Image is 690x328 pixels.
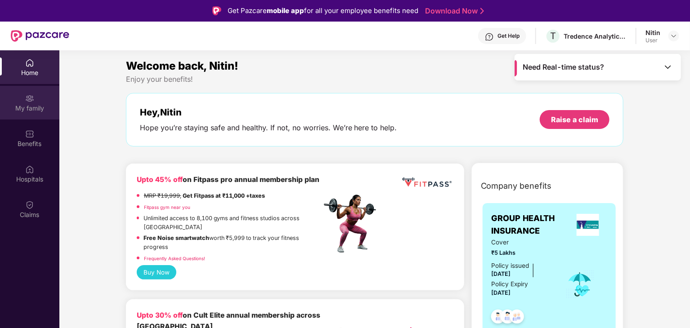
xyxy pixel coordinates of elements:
[645,28,660,37] div: Nitin
[137,265,177,279] button: Buy Now
[140,123,397,133] div: Hope you’re staying safe and healthy. If not, no worries. We’re here to help.
[645,37,660,44] div: User
[25,165,34,174] img: svg+xml;base64,PHN2ZyBpZD0iSG9zcGl0YWxzIiB4bWxucz0iaHR0cDovL3d3dy53My5vcmcvMjAwMC9zdmciIHdpZHRoPS...
[126,59,238,72] span: Welcome back, Nitin!
[425,6,481,16] a: Download Now
[492,248,553,257] span: ₹5 Lakhs
[492,212,569,238] span: GROUP HEALTH INSURANCE
[144,192,181,199] del: MRP ₹19,999,
[11,30,69,42] img: New Pazcare Logo
[670,32,677,40] img: svg+xml;base64,PHN2ZyBpZD0iRHJvcGRvd24tMzJ4MzIiIHhtbG5zPSJodHRwOi8vd3d3LnczLm9yZy8yMDAwL3N2ZyIgd2...
[228,5,418,16] div: Get Pazcare for all your employee benefits need
[144,235,210,241] strong: Free Noise smartwatch
[267,6,304,15] strong: mobile app
[492,279,529,289] div: Policy Expiry
[144,256,205,261] a: Frequently Asked Questions!
[564,32,627,40] div: Tredence Analytics Solutions Private Limited
[25,94,34,103] img: svg+xml;base64,PHN2ZyB3aWR0aD0iMjAiIGhlaWdodD0iMjAiIHZpZXdCb3g9IjAgMCAyMCAyMCIgZmlsbD0ibm9uZSIgeG...
[492,238,553,247] span: Cover
[400,174,453,191] img: fppp.png
[492,289,511,296] span: [DATE]
[485,32,494,41] img: svg+xml;base64,PHN2ZyBpZD0iSGVscC0zMngzMiIgeG1sbnM9Imh0dHA6Ly93d3cudzMub3JnLzIwMDAvc3ZnIiB3aWR0aD...
[25,200,34,209] img: svg+xml;base64,PHN2ZyBpZD0iQ2xhaW0iIHhtbG5zPSJodHRwOi8vd3d3LnczLm9yZy8yMDAwL3N2ZyIgd2lkdGg9IjIwIi...
[143,214,322,232] p: Unlimited access to 8,100 gyms and fitness studios across [GEOGRAPHIC_DATA]
[212,6,221,15] img: Logo
[137,311,183,319] b: Upto 30% off
[663,62,672,71] img: Toggle Icon
[523,62,605,72] span: Need Real-time status?
[137,175,319,184] b: on Fitpass pro annual membership plan
[144,204,190,210] a: Fitpass gym near you
[551,115,598,124] div: Raise a claim
[25,58,34,67] img: svg+xml;base64,PHN2ZyBpZD0iSG9tZSIgeG1sbnM9Imh0dHA6Ly93d3cudzMub3JnLzIwMDAvc3ZnIiB3aWR0aD0iMjAiIG...
[497,32,520,40] div: Get Help
[321,192,384,255] img: fpp.png
[550,31,556,41] span: T
[480,6,484,16] img: Stroke
[126,75,624,84] div: Enjoy your benefits!
[492,270,511,277] span: [DATE]
[144,234,322,252] p: worth ₹5,999 to track your fitness progress
[577,214,599,236] img: insurerLogo
[492,261,529,270] div: Policy issued
[481,180,552,192] span: Company benefits
[140,107,397,118] div: Hey, Nitin
[25,129,34,138] img: svg+xml;base64,PHN2ZyBpZD0iQmVuZWZpdHMiIHhtbG5zPSJodHRwOi8vd3d3LnczLm9yZy8yMDAwL3N2ZyIgd2lkdGg9Ij...
[183,192,265,199] strong: Get Fitpass at ₹11,000 +taxes
[137,175,183,184] b: Upto 45% off
[565,270,595,299] img: icon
